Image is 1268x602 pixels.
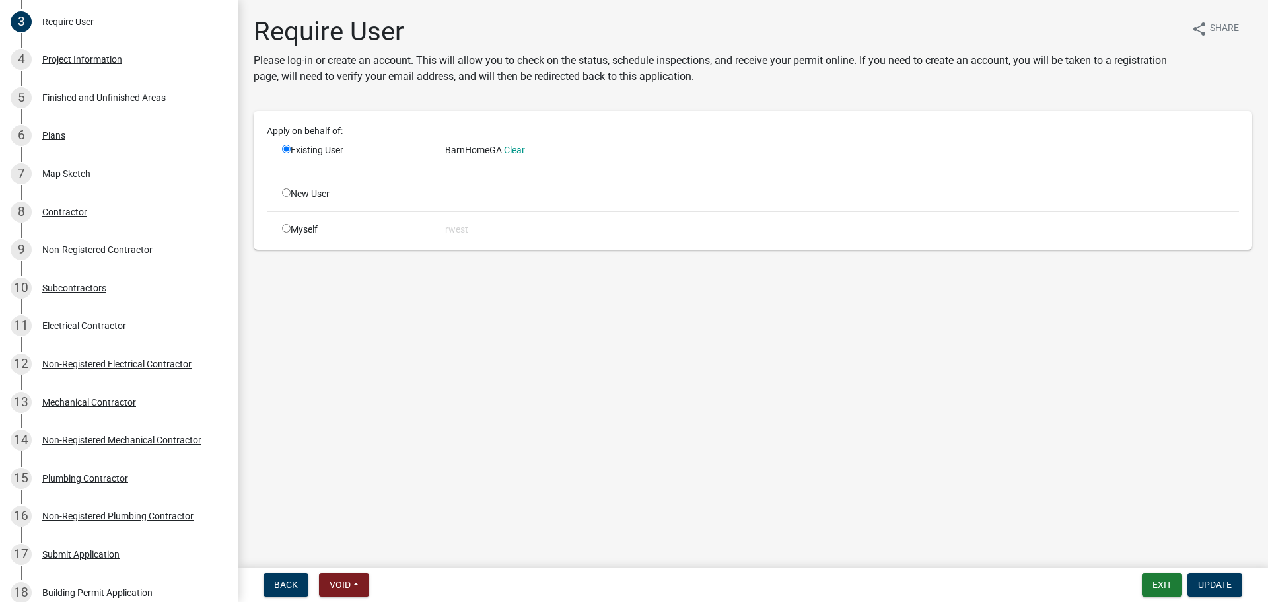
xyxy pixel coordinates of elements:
div: 6 [11,125,32,146]
i: share [1191,21,1207,37]
button: Update [1187,573,1242,597]
div: 11 [11,315,32,336]
div: Building Permit Application [42,588,153,597]
div: 17 [11,544,32,565]
div: Contractor [42,207,87,217]
div: Plans [42,131,65,140]
div: Require User [42,17,94,26]
div: 7 [11,163,32,184]
div: Finished and Unfinished Areas [42,93,166,102]
div: Non-Registered Plumbing Contractor [42,511,194,521]
div: 16 [11,506,32,527]
div: New User [272,187,435,201]
div: Apply on behalf of: [257,124,1249,138]
div: Mechanical Contractor [42,398,136,407]
a: Clear [504,145,525,155]
div: 9 [11,239,32,260]
span: Update [1198,580,1232,590]
button: shareShare [1181,16,1250,42]
span: Void [330,580,351,590]
div: Submit Application [42,550,120,559]
div: 13 [11,392,32,413]
div: Non-Registered Contractor [42,245,153,254]
h1: Require User [254,16,1181,48]
div: 10 [11,278,32,299]
div: 3 [11,11,32,32]
div: 14 [11,430,32,451]
div: 4 [11,49,32,70]
div: Electrical Contractor [42,321,126,330]
span: BarnHomeGA [445,145,502,155]
div: Map Sketch [42,169,90,178]
div: Existing User [272,143,435,165]
div: Non-Registered Electrical Contractor [42,359,192,369]
div: Project Information [42,55,122,64]
div: 8 [11,202,32,223]
div: Non-Registered Mechanical Contractor [42,435,201,445]
div: 15 [11,468,32,489]
button: Void [319,573,369,597]
div: Subcontractors [42,283,106,293]
span: Share [1210,21,1239,37]
button: Exit [1142,573,1182,597]
div: 5 [11,87,32,108]
div: Plumbing Contractor [42,474,128,483]
div: 12 [11,354,32,375]
button: Back [264,573,308,597]
div: Myself [272,223,435,237]
p: Please log-in or create an account. This will allow you to check on the status, schedule inspecti... [254,53,1181,85]
span: Back [274,580,298,590]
